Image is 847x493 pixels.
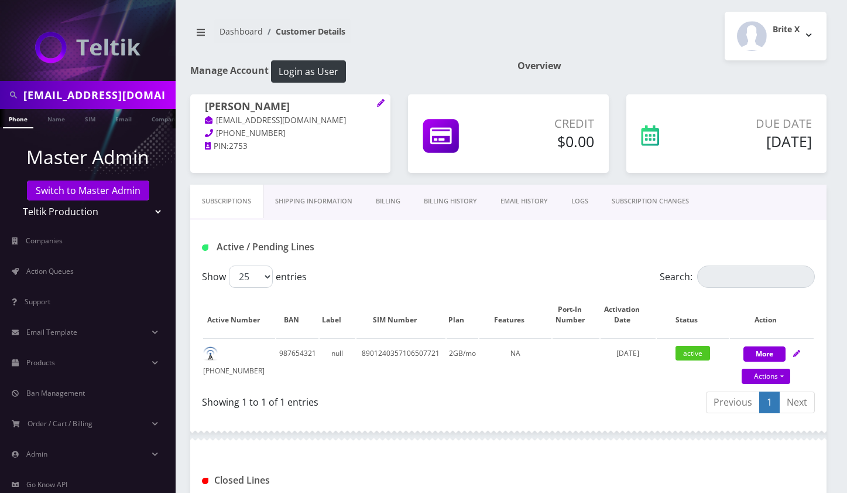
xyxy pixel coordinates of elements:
button: More [743,346,786,362]
nav: breadcrumb [190,19,500,53]
a: Phone [3,109,33,128]
a: Dashboard [220,26,263,37]
span: Products [26,358,55,368]
h2: Brite X [773,25,800,35]
span: Support [25,297,50,307]
td: [PHONE_NUMBER] [203,338,275,386]
h1: Active / Pending Lines [202,242,395,253]
a: EMAIL HISTORY [489,185,560,218]
h1: [PERSON_NAME] [205,100,376,114]
a: Previous [706,392,760,413]
h1: Manage Account [190,60,500,83]
th: Active Number: activate to sort column ascending [203,293,275,337]
img: Active / Pending Lines [202,244,208,251]
th: BAN: activate to sort column ascending [276,293,318,337]
img: Closed Lines [202,478,208,484]
a: Switch to Master Admin [27,181,149,200]
a: Name [42,109,71,127]
span: Action Queues [26,266,74,276]
input: Search: [697,266,815,288]
td: null [320,338,355,386]
a: Actions [742,369,790,384]
span: Companies [26,236,63,246]
label: Show entries [202,266,307,288]
a: Shipping Information [263,185,364,218]
li: Customer Details [263,25,345,38]
img: Teltik Production [35,32,140,63]
h5: [DATE] [704,132,812,150]
span: [DATE] [616,348,639,358]
p: Credit [502,115,594,132]
span: Go Know API [26,480,67,489]
label: Search: [660,266,815,288]
img: default.png [203,346,218,361]
a: Next [779,392,815,413]
span: active [675,346,710,361]
th: Status: activate to sort column ascending [657,293,729,337]
td: 2GB/mo [447,338,478,386]
a: Subscriptions [190,185,263,218]
input: Search in Company [23,84,173,106]
span: [PHONE_NUMBER] [216,128,285,138]
span: Admin [26,449,47,459]
th: Features: activate to sort column ascending [479,293,551,337]
td: 8901240357106507721 [356,338,445,386]
span: 2753 [229,141,248,151]
h1: Closed Lines [202,475,395,486]
p: Due Date [704,115,812,132]
th: Action: activate to sort column ascending [730,293,814,337]
a: SUBSCRIPTION CHANGES [600,185,701,218]
th: Port-In Number: activate to sort column ascending [553,293,599,337]
th: Label: activate to sort column ascending [320,293,355,337]
a: Billing History [412,185,489,218]
td: 987654321 [276,338,318,386]
span: Ban Management [26,388,85,398]
h1: Overview [517,60,827,72]
select: Showentries [229,266,273,288]
h5: $0.00 [502,132,594,150]
th: SIM Number: activate to sort column ascending [356,293,445,337]
a: Billing [364,185,412,218]
span: Order / Cart / Billing [28,419,92,429]
a: LOGS [560,185,600,218]
div: Showing 1 to 1 of 1 entries [202,390,500,409]
button: Login as User [271,60,346,83]
a: Email [109,109,138,127]
td: NA [479,338,551,386]
a: Login as User [269,64,346,77]
a: PIN: [205,141,229,152]
th: Activation Date: activate to sort column ascending [601,293,656,337]
span: Email Template [26,327,77,337]
a: Company [146,109,185,127]
button: Brite X [725,12,827,60]
a: [EMAIL_ADDRESS][DOMAIN_NAME] [205,115,346,127]
th: Plan: activate to sort column ascending [447,293,478,337]
a: 1 [759,392,780,413]
a: SIM [79,109,101,127]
